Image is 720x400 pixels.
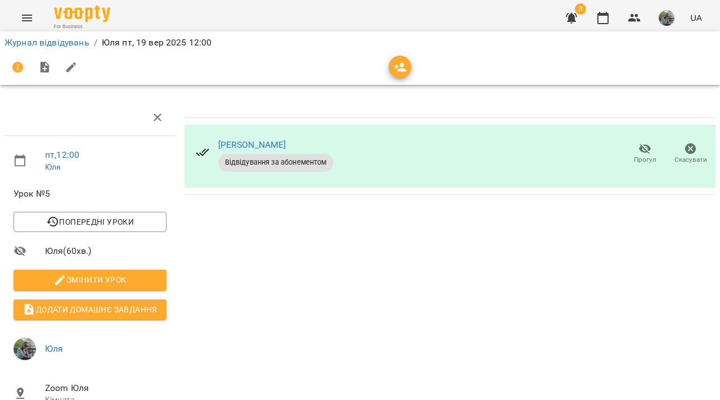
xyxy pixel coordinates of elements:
[13,338,36,360] img: c71655888622cca4d40d307121b662d7.jpeg
[22,215,157,229] span: Попередні уроки
[575,3,586,15] span: 3
[54,23,110,30] span: For Business
[218,157,334,167] span: Відвідування за абонементом
[690,12,702,24] span: UA
[13,187,166,201] span: Урок №5
[4,36,715,49] nav: breadcrumb
[45,162,61,171] a: Юля
[102,36,212,49] p: Юля пт, 19 вер 2025 12:00
[45,381,166,395] span: Zoom Юля
[13,270,166,290] button: Змінити урок
[622,138,668,170] button: Прогул
[218,139,286,150] a: [PERSON_NAME]
[668,138,713,170] button: Скасувати
[13,299,166,320] button: Додати домашнє завдання
[686,7,706,28] button: UA
[45,149,79,160] a: пт , 12:00
[22,303,157,316] span: Додати домашнє завдання
[94,36,97,49] li: /
[13,212,166,232] button: Попередні уроки
[45,244,166,258] span: Юля ( 60 хв. )
[22,273,157,287] span: Змінити урок
[45,343,63,354] a: Юля
[4,37,89,48] a: Журнал відвідувань
[13,4,40,31] button: Menu
[634,155,656,165] span: Прогул
[674,155,707,165] span: Скасувати
[54,6,110,22] img: Voopty Logo
[659,10,674,26] img: c71655888622cca4d40d307121b662d7.jpeg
